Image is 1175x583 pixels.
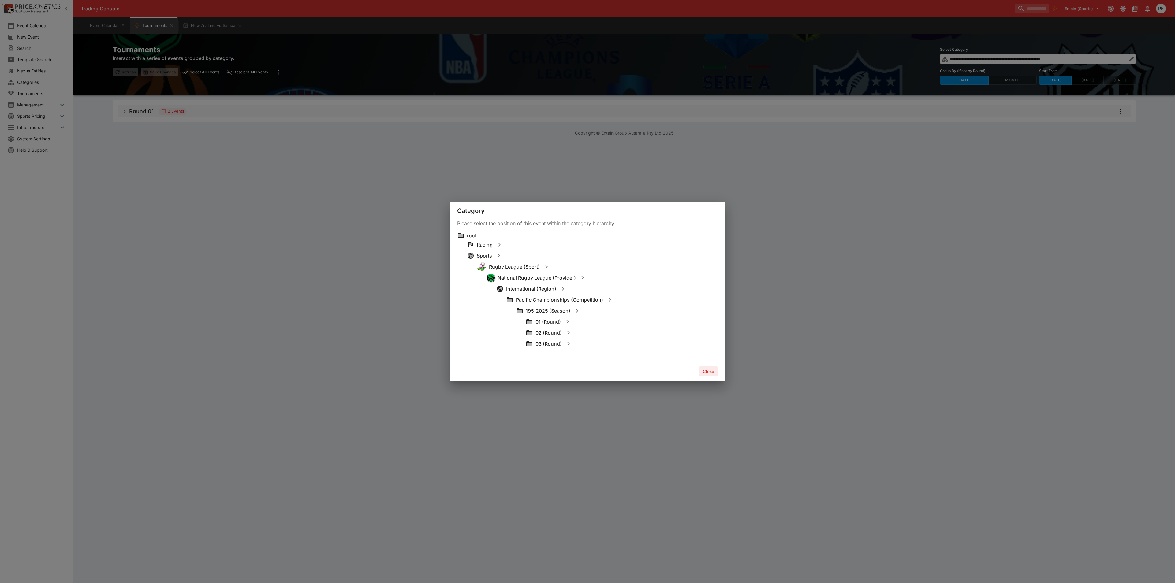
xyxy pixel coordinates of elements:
h6: 03 (Round) [535,341,562,347]
h6: 02 (Round) [535,330,562,336]
h6: root [467,232,476,239]
h6: Rugby League (Sport) [489,264,540,270]
button: Close [699,366,718,376]
p: Please select the position of this event within the category hierarchy [457,220,718,227]
h6: 195|2025 (Season) [526,308,570,314]
h6: Pacific Championships (Competition) [516,297,603,303]
h6: International (Region) [506,286,556,292]
h6: Sports [477,253,492,259]
img: rugby_league.png [477,262,487,272]
h6: National Rugby League (Provider) [498,275,576,281]
h6: 01 (Round) [535,319,561,325]
img: nrl.png [487,274,495,282]
div: Category [450,202,725,220]
div: National Rugby League [487,273,495,282]
h6: Racing [477,242,493,248]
